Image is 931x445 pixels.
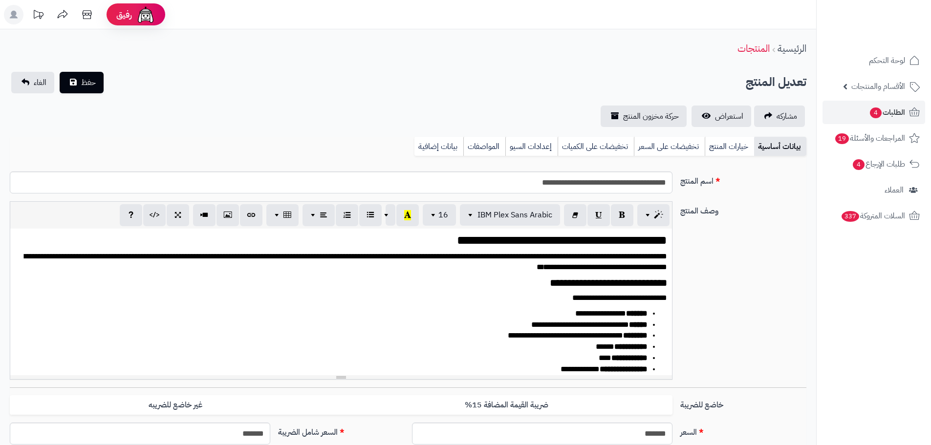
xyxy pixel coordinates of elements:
[274,423,408,438] label: السعر شامل الضريبة
[26,5,50,27] a: تحديثات المنصة
[754,106,805,127] a: مشاركه
[676,201,810,217] label: وصف المنتج
[10,395,341,415] label: غير خاضع للضريبه
[692,106,751,127] a: استعراض
[477,209,552,221] span: IBM Plex Sans Arabic
[11,72,54,93] a: الغاء
[869,54,905,67] span: لوحة التحكم
[853,159,865,170] span: 4
[460,204,560,226] button: IBM Plex Sans Arabic
[423,204,456,226] button: 16
[778,41,806,56] a: الرئيسية
[835,133,849,144] span: 19
[834,131,905,145] span: المراجعات والأسئلة
[116,9,132,21] span: رفيق
[869,106,905,119] span: الطلبات
[634,137,705,156] a: تخفيضات على السعر
[823,204,925,228] a: السلات المتروكة337
[823,49,925,72] a: لوحة التحكم
[438,209,448,221] span: 16
[676,423,810,438] label: السعر
[715,110,743,122] span: استعراض
[463,137,505,156] a: المواصفات
[865,26,922,46] img: logo-2.png
[414,137,463,156] a: بيانات إضافية
[823,152,925,176] a: طلبات الإرجاع4
[60,72,104,93] button: حفظ
[851,80,905,93] span: الأقسام والمنتجات
[823,127,925,150] a: المراجعات والأسئلة19
[746,72,806,92] h2: تعديل المنتج
[852,157,905,171] span: طلبات الإرجاع
[34,77,46,88] span: الغاء
[705,137,754,156] a: خيارات المنتج
[623,110,679,122] span: حركة مخزون المنتج
[870,107,882,118] span: 4
[842,211,859,222] span: 337
[558,137,634,156] a: تخفيضات على الكميات
[341,395,672,415] label: ضريبة القيمة المضافة 15%
[754,137,806,156] a: بيانات أساسية
[136,5,155,24] img: ai-face.png
[676,171,810,187] label: اسم المنتج
[676,395,810,411] label: خاضع للضريبة
[841,209,905,223] span: السلات المتروكة
[737,41,770,56] a: المنتجات
[601,106,687,127] a: حركة مخزون المنتج
[823,101,925,124] a: الطلبات4
[885,183,904,197] span: العملاء
[823,178,925,202] a: العملاء
[81,77,96,88] span: حفظ
[505,137,558,156] a: إعدادات السيو
[777,110,797,122] span: مشاركه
